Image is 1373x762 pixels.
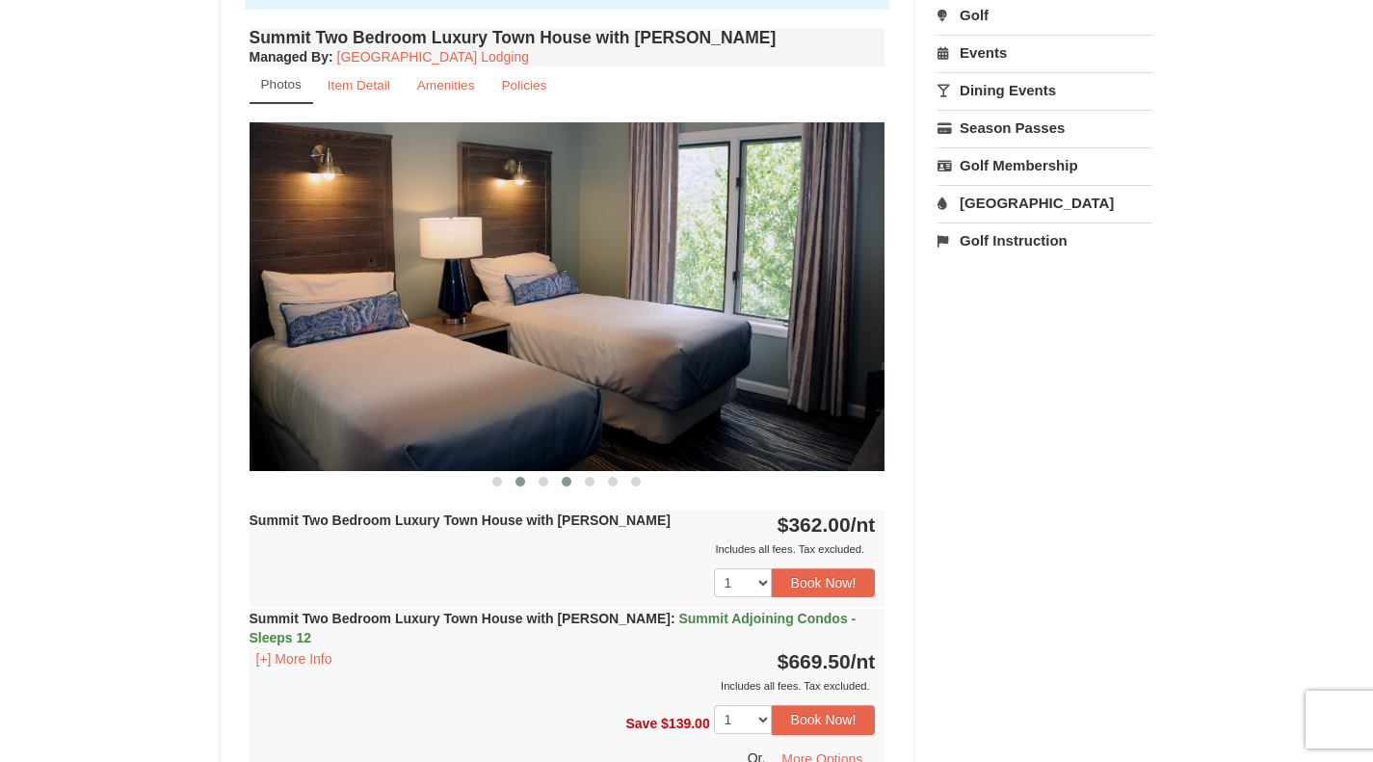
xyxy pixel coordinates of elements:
span: Managed By [250,49,329,65]
a: Policies [488,66,559,104]
a: Item Detail [315,66,403,104]
strong: $362.00 [778,513,876,536]
small: Amenities [417,78,475,92]
a: Golf Membership [937,147,1152,183]
strong: Summit Two Bedroom Luxury Town House with [PERSON_NAME] [250,611,857,645]
strong: : [250,49,333,65]
a: [GEOGRAPHIC_DATA] Lodging [337,49,529,65]
span: Save [625,716,657,731]
button: Book Now! [772,568,876,597]
a: Golf Instruction [937,223,1152,258]
a: Season Passes [937,110,1152,145]
img: 18876286-203-b82bb466.png [250,122,885,470]
span: $669.50 [778,650,851,672]
div: Includes all fees. Tax excluded. [250,539,876,559]
span: : [671,611,675,626]
a: [GEOGRAPHIC_DATA] [937,185,1152,221]
a: Photos [250,66,313,104]
small: Policies [501,78,546,92]
a: Dining Events [937,72,1152,108]
div: Includes all fees. Tax excluded. [250,676,876,696]
span: /nt [851,650,876,672]
a: Amenities [405,66,488,104]
button: [+] More Info [250,648,339,670]
span: $139.00 [661,716,710,731]
span: /nt [851,513,876,536]
a: Events [937,35,1152,70]
h4: Summit Two Bedroom Luxury Town House with [PERSON_NAME] [250,28,885,47]
strong: Summit Two Bedroom Luxury Town House with [PERSON_NAME] [250,512,671,528]
small: Photos [261,77,302,92]
button: Book Now! [772,705,876,734]
small: Item Detail [328,78,390,92]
